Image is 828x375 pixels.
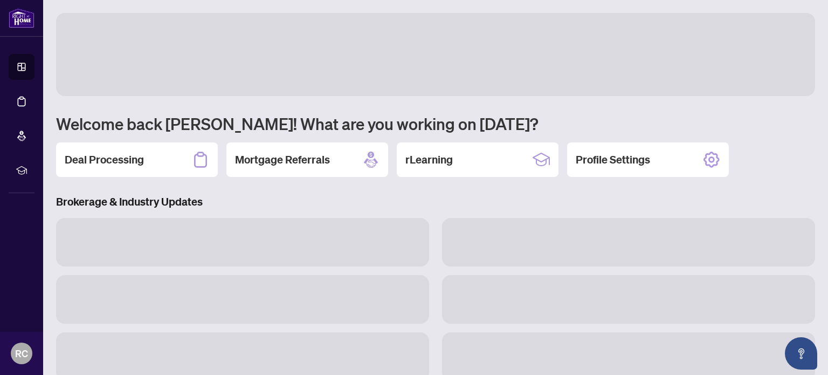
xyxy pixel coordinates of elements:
[785,337,817,370] button: Open asap
[15,346,28,361] span: RC
[9,8,34,28] img: logo
[56,194,815,209] h3: Brokerage & Industry Updates
[405,152,453,167] h2: rLearning
[65,152,144,167] h2: Deal Processing
[576,152,650,167] h2: Profile Settings
[56,113,815,134] h1: Welcome back [PERSON_NAME]! What are you working on [DATE]?
[235,152,330,167] h2: Mortgage Referrals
